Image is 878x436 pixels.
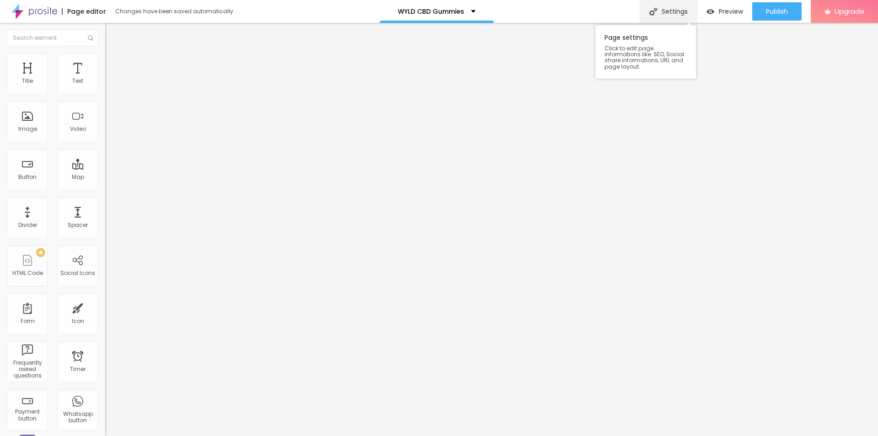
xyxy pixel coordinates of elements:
div: Video [70,126,86,132]
div: Changes have been saved automatically [115,9,233,14]
img: Icone [649,8,657,16]
p: WYLD CBD Gummies [398,8,464,15]
span: Click to edit page informations like: SEO, Social share informations, URL and page layout. [605,45,687,70]
input: Search element [7,30,98,46]
div: Text [72,78,83,84]
div: Payment button [9,409,45,422]
div: Button [18,174,37,180]
span: Publish [766,8,788,15]
span: Preview [719,8,743,15]
span: Upgrade [835,7,864,15]
button: Preview [697,2,752,21]
div: Title [22,78,33,84]
div: Frequently asked questions [9,360,45,379]
div: Form [21,318,35,324]
div: Timer [70,366,86,372]
div: Whatsapp button [59,411,96,424]
div: Icon [72,318,84,324]
div: Spacer [68,222,88,228]
button: Publish [752,2,802,21]
div: Social Icons [60,270,95,276]
img: Icone [88,35,93,41]
div: Page editor [62,8,106,15]
img: view-1.svg [707,8,714,16]
div: Image [18,126,37,132]
div: Page settings [595,25,696,79]
div: Divider [18,222,37,228]
div: HTML Code [12,270,43,276]
div: Map [72,174,84,180]
iframe: Editor [105,23,878,436]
